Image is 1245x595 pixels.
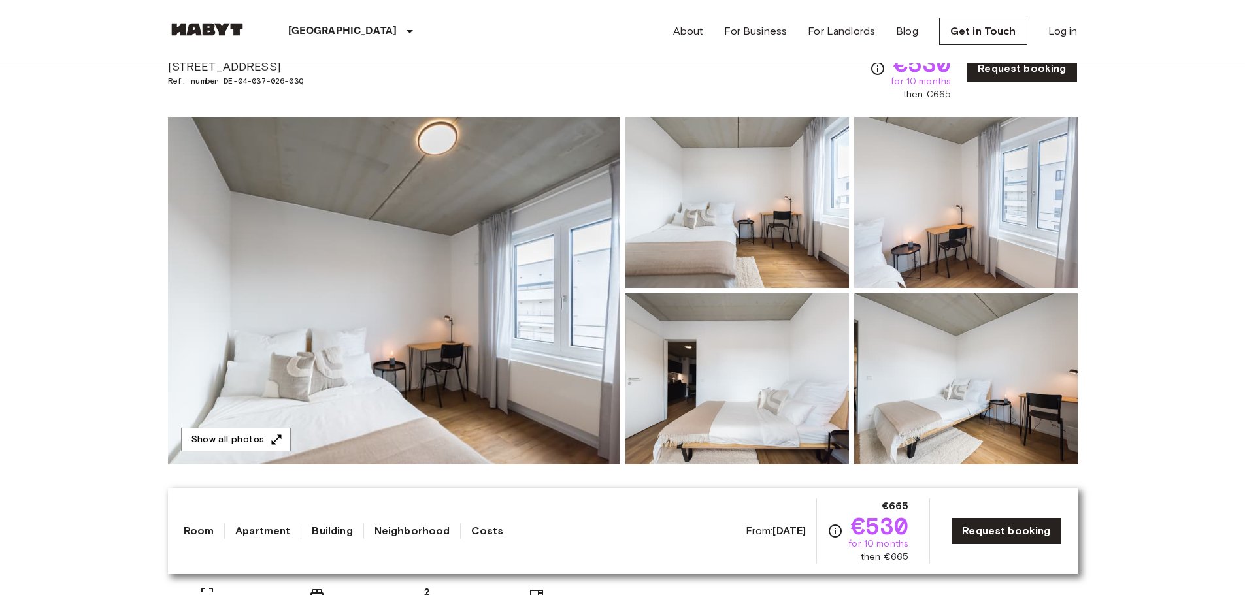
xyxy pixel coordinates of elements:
[967,55,1077,82] a: Request booking
[854,117,1078,288] img: Picture of unit DE-04-037-026-03Q
[374,523,450,539] a: Neighborhood
[848,538,908,551] span: for 10 months
[625,117,849,288] img: Picture of unit DE-04-037-026-03Q
[181,428,291,452] button: Show all photos
[870,61,886,76] svg: Check cost overview for full price breakdown. Please note that discounts apply to new joiners onl...
[854,293,1078,464] img: Picture of unit DE-04-037-026-03Q
[939,18,1027,45] a: Get in Touch
[168,75,352,87] span: Ref. number DE-04-037-026-03Q
[827,523,843,539] svg: Check cost overview for full price breakdown. Please note that discounts apply to new joiners onl...
[673,24,704,39] a: About
[724,24,787,39] a: For Business
[772,524,806,537] b: [DATE]
[896,24,918,39] a: Blog
[184,523,214,539] a: Room
[851,514,909,538] span: €530
[168,117,620,464] img: Marketing picture of unit DE-04-037-026-03Q
[235,523,290,539] a: Apartment
[882,498,909,514] span: €665
[808,24,875,39] a: For Landlords
[312,523,352,539] a: Building
[168,23,246,36] img: Habyt
[891,75,951,88] span: for 10 months
[893,52,952,75] span: €530
[746,524,806,538] span: From:
[625,293,849,464] img: Picture of unit DE-04-037-026-03Q
[1048,24,1078,39] a: Log in
[168,58,352,75] span: [STREET_ADDRESS]
[903,88,951,101] span: then €665
[288,24,397,39] p: [GEOGRAPHIC_DATA]
[471,523,503,539] a: Costs
[861,551,908,564] span: then €665
[951,517,1061,545] a: Request booking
